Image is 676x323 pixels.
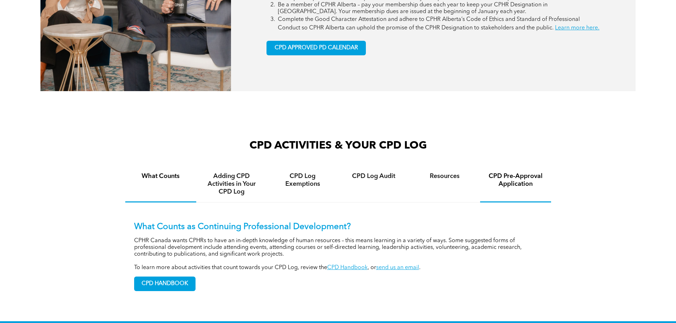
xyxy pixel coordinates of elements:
[132,172,190,180] h4: What Counts
[134,264,542,271] p: To learn more about activities that count towards your CPD Log, review the , or .
[487,172,545,188] h4: CPD Pre-Approval Application
[278,17,580,31] span: Complete the Good Character Attestation and adhere to CPHR Alberta’s Code of Ethics and Standard ...
[327,265,368,271] a: CPD Handbook
[134,277,196,291] a: CPD HANDBOOK
[249,140,427,151] span: CPD ACTIVITIES & YOUR CPD LOG
[274,172,332,188] h4: CPD Log Exemptions
[203,172,261,196] h4: Adding CPD Activities in Your CPD Log
[278,2,548,15] span: Be a member of CPHR Alberta – pay your membership dues each year to keep your CPHR Designation in...
[134,222,542,232] p: What Counts as Continuing Professional Development?
[376,265,419,271] a: send us an email
[555,25,599,31] a: Learn more here.
[266,41,366,55] a: CPD APPROVED PD CALENDAR
[134,238,542,258] p: CPHR Canada wants CPHRs to have an in-depth knowledge of human resources – this means learning in...
[275,45,358,51] span: CPD APPROVED PD CALENDAR
[416,172,474,180] h4: Resources
[345,172,403,180] h4: CPD Log Audit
